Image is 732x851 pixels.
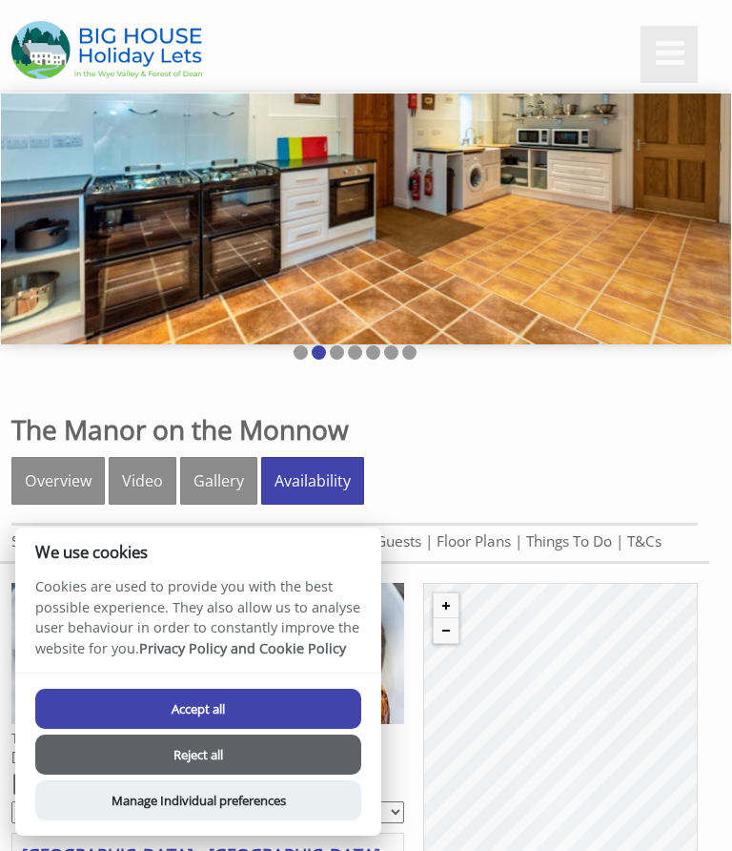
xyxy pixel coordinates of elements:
[11,457,105,505] a: Overview
[627,531,661,551] a: T&Cs
[526,531,612,551] a: Things To Do
[434,593,458,618] button: Zoom in
[15,543,381,561] h2: We use cookies
[11,729,306,765] a: Things to do near [GEOGRAPHIC_DATA] on the [GEOGRAPHIC_DATA]
[261,457,364,505] a: Availability
[109,457,176,505] a: Video
[180,457,257,505] a: Gallery
[11,531,105,551] a: Special Offers
[35,735,361,775] button: Reject all
[139,639,346,657] a: Privacy Policy and Cookie Policy
[15,576,381,673] p: Cookies are used to provide you with the best possible experience. They also allow us to analyse ...
[35,780,361,820] button: Manage Individual preferences
[35,689,361,729] button: Accept all
[11,765,404,801] h1: Eat & Drink
[434,618,458,643] button: Zoom out
[11,21,202,79] img: The Manor on the Monnow
[11,411,349,447] a: The Manor on the Monnow
[437,531,511,551] a: Floor Plans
